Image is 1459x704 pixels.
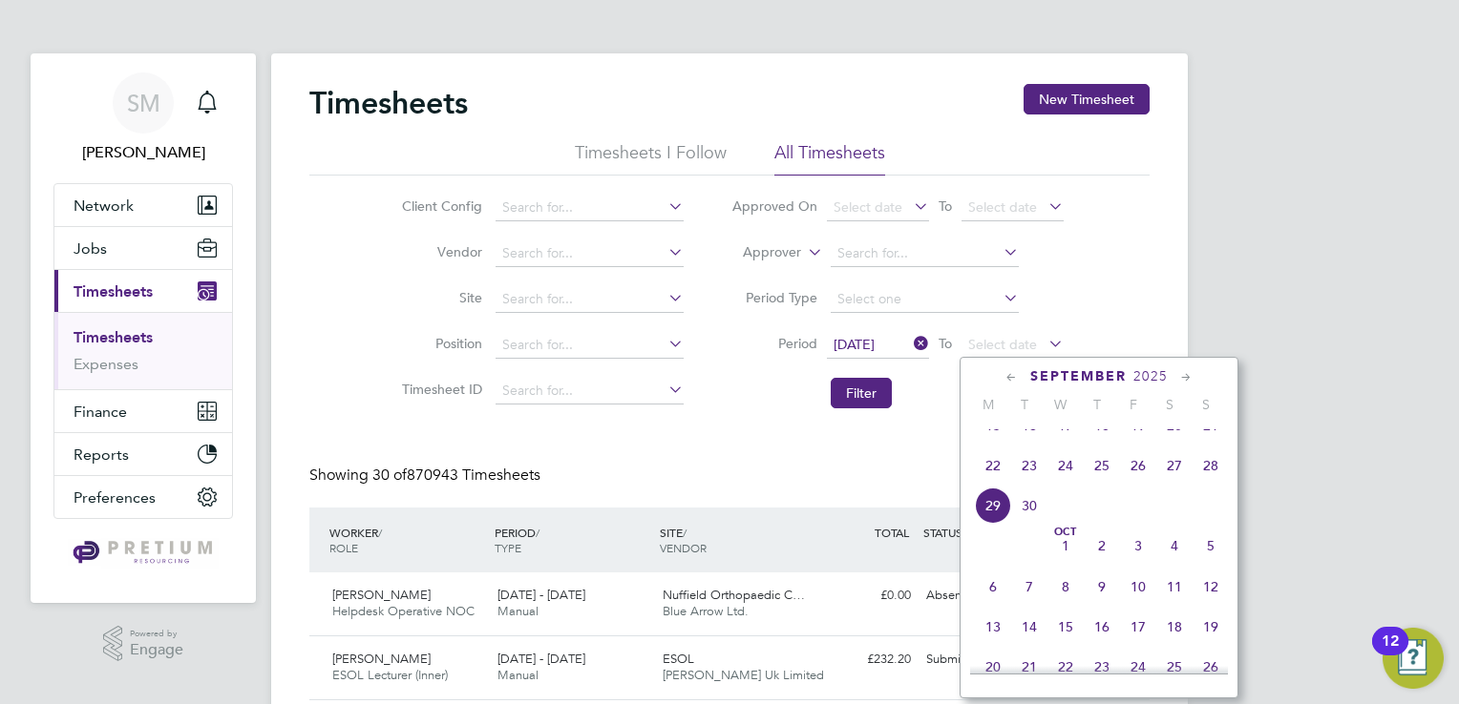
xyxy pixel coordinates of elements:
span: Preferences [74,488,156,507]
span: TYPE [495,540,521,555]
div: £232.20 [819,644,919,675]
span: To [933,194,958,218]
button: Filter [831,378,892,408]
span: 1 [1047,528,1084,564]
button: Reports [54,433,232,475]
span: Select date [968,336,1037,353]
div: SITE [655,515,820,565]
span: W [1043,396,1079,413]
span: 23 [1084,649,1120,685]
div: Absent [919,580,1018,611]
span: [DATE] - [DATE] [497,651,585,667]
label: Site [396,289,482,306]
span: 19 [1193,609,1229,645]
span: 21 [1011,649,1047,685]
span: 16 [1084,609,1120,645]
label: Period Type [731,289,817,306]
span: To [933,331,958,356]
span: 22 [1047,649,1084,685]
a: Expenses [74,355,138,373]
label: Approved On [731,197,817,215]
span: S [1188,396,1224,413]
label: Client Config [396,197,482,215]
span: Select date [968,198,1037,216]
span: 24 [1120,649,1156,685]
span: Manual [497,667,539,683]
div: Showing [309,466,544,486]
span: 18 [1156,609,1193,645]
span: 4 [1156,528,1193,564]
div: Timesheets [54,312,232,389]
input: Search for... [496,240,684,267]
span: 25 [1084,447,1120,484]
span: [DATE] - [DATE] [497,587,585,603]
span: 9 [1084,569,1120,605]
input: Search for... [496,378,684,404]
button: Open Resource Center, 12 new notifications [1383,628,1444,689]
nav: Main navigation [31,53,256,603]
span: [DATE] [834,336,875,353]
span: 20 [975,649,1011,685]
span: 870943 Timesheets [372,466,540,485]
span: 14 [1011,609,1047,645]
span: ESOL Lecturer (Inner) [332,667,448,683]
span: Powered by [130,626,183,642]
li: All Timesheets [774,141,885,176]
div: WORKER [325,515,490,565]
span: 27 [1156,447,1193,484]
span: Finance [74,403,127,421]
span: F [1115,396,1152,413]
span: 2 [1084,528,1120,564]
span: TOTAL [875,525,909,540]
span: Nuffield Orthopaedic C… [663,587,805,603]
span: Reports [74,445,129,464]
input: Select one [831,286,1019,313]
span: Network [74,197,134,215]
span: 29 [975,487,1011,524]
span: 11 [1156,569,1193,605]
span: 28 [1193,447,1229,484]
label: Vendor [396,243,482,260]
button: Timesheets [54,270,232,312]
span: / [683,525,687,540]
span: 30 of [372,466,407,485]
span: 26 [1193,649,1229,685]
label: Period [731,335,817,352]
a: Go to home page [53,538,233,569]
label: Approver [715,243,801,262]
span: 17 [1120,609,1156,645]
span: 25 [1156,649,1193,685]
a: SM[PERSON_NAME] [53,72,233,164]
span: T [1079,396,1115,413]
span: Sinead Mills [53,141,233,164]
span: ESOL [663,651,694,667]
button: Jobs [54,227,232,269]
div: Submitted [919,644,1018,675]
span: / [378,525,382,540]
span: 12 [1193,569,1229,605]
span: ROLE [329,540,358,555]
span: 8 [1047,569,1084,605]
div: 12 [1382,641,1399,666]
span: Engage [130,642,183,658]
a: Powered byEngage [103,626,184,662]
span: 24 [1047,447,1084,484]
span: Jobs [74,239,107,258]
span: VENDOR [660,540,707,555]
span: Manual [497,603,539,619]
input: Search for... [831,240,1019,267]
span: 10 [1120,569,1156,605]
span: 6 [975,569,1011,605]
span: M [970,396,1006,413]
span: 3 [1120,528,1156,564]
img: pretium-logo-retina.png [68,538,218,569]
span: S [1152,396,1188,413]
span: Select date [834,198,902,216]
span: Helpdesk Operative NOC [332,603,475,619]
button: New Timesheet [1024,84,1150,114]
span: [PERSON_NAME] [332,651,431,667]
span: / [536,525,539,540]
span: 22 [975,447,1011,484]
input: Search for... [496,332,684,359]
span: 5 [1193,528,1229,564]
